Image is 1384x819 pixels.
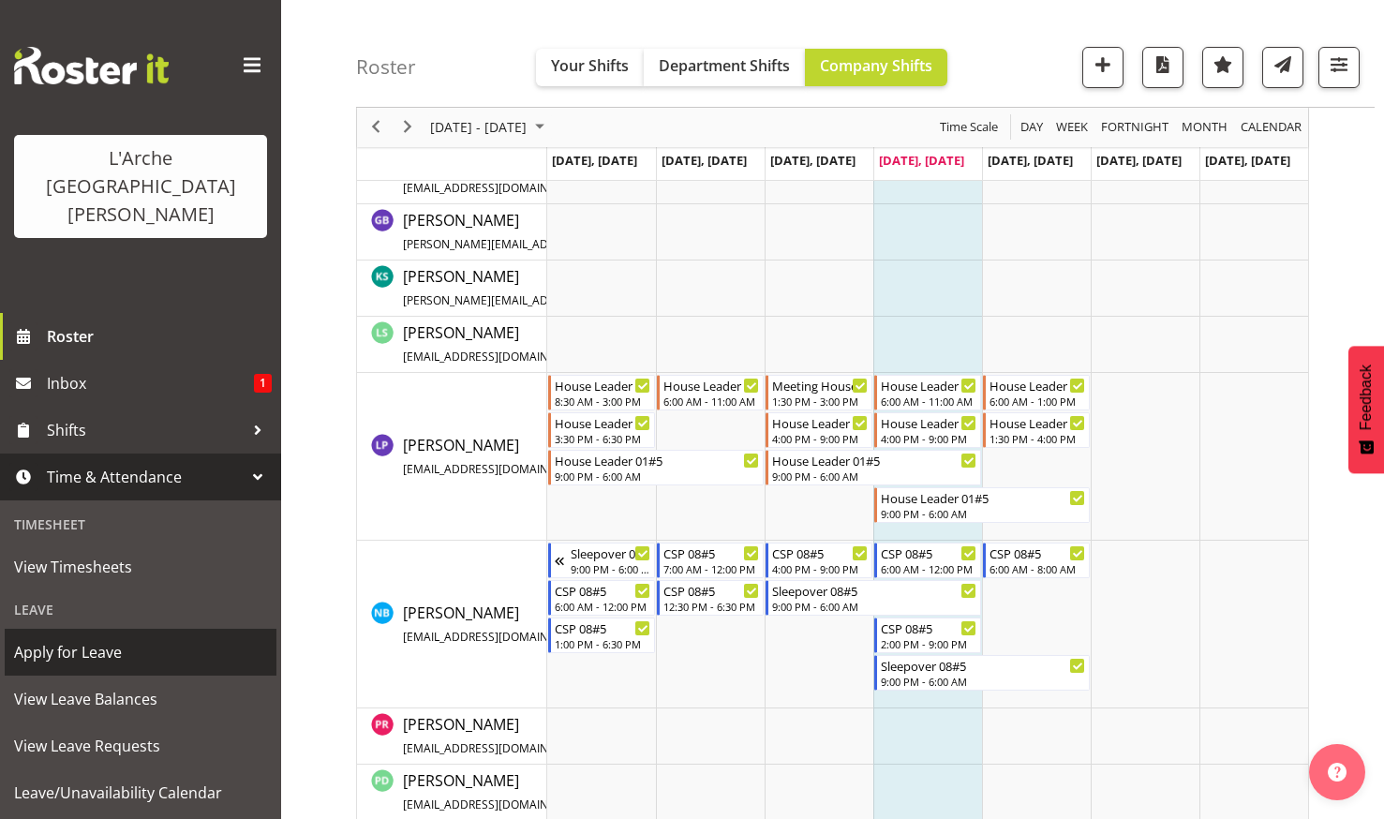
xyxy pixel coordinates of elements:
[357,708,547,765] td: Paige Reynolds resource
[403,769,664,814] a: [PERSON_NAME][EMAIL_ADDRESS][DOMAIN_NAME]
[403,435,664,478] span: [PERSON_NAME]
[663,581,759,600] div: CSP 08#5
[1099,116,1170,140] span: Fortnight
[555,636,650,651] div: 1:00 PM - 6:30 PM
[990,431,1085,446] div: 1:30 PM - 4:00 PM
[403,349,589,365] span: [EMAIL_ADDRESS][DOMAIN_NAME]
[555,376,650,395] div: House Leader 01#5
[357,541,547,708] td: Nena Barwell resource
[881,413,976,432] div: House Leader 01#5
[881,488,1085,507] div: House Leader 01#5
[988,152,1073,169] span: [DATE], [DATE]
[1096,152,1182,169] span: [DATE], [DATE]
[403,236,766,252] span: [PERSON_NAME][EMAIL_ADDRESS][DOMAIN_NAME][PERSON_NAME]
[663,394,759,409] div: 6:00 AM - 11:00 AM
[357,204,547,261] td: Gillian Bradshaw resource
[772,561,868,576] div: 4:00 PM - 9:00 PM
[1348,346,1384,473] button: Feedback - Show survey
[428,116,528,140] span: [DATE] - [DATE]
[552,152,637,169] span: [DATE], [DATE]
[663,561,759,576] div: 7:00 AM - 12:00 PM
[403,602,664,647] a: [PERSON_NAME][EMAIL_ADDRESS][DOMAIN_NAME]
[1180,116,1229,140] span: Month
[571,544,650,562] div: Sleepover 08#5
[990,561,1085,576] div: 6:00 AM - 8:00 AM
[1205,152,1290,169] span: [DATE], [DATE]
[1238,116,1305,140] button: Month
[403,740,589,756] span: [EMAIL_ADDRESS][DOMAIN_NAME]
[766,450,981,485] div: Lydia Peters"s event - House Leader 01#5 Begin From Wednesday, September 17, 2025 at 9:00:00 PM G...
[657,543,764,578] div: Nena Barwell"s event - CSP 08#5 Begin From Tuesday, September 16, 2025 at 7:00:00 AM GMT+12:00 En...
[403,322,664,365] span: [PERSON_NAME]
[47,463,244,491] span: Time & Attendance
[1082,47,1124,88] button: Add a new shift
[33,144,248,229] div: L'Arche [GEOGRAPHIC_DATA][PERSON_NAME]
[403,266,752,309] span: [PERSON_NAME]
[983,412,1090,448] div: Lydia Peters"s event - House Leader 01#5 Begin From Friday, September 19, 2025 at 1:30:00 PM GMT+...
[881,618,976,637] div: CSP 08#5
[805,49,947,86] button: Company Shifts
[881,394,976,409] div: 6:00 AM - 11:00 AM
[657,375,764,410] div: Lydia Peters"s event - House Leader 01#5 Begin From Tuesday, September 16, 2025 at 6:00:00 AM GMT...
[1318,47,1360,88] button: Filter Shifts
[548,450,764,485] div: Lydia Peters"s event - House Leader 01#5 Begin From Monday, September 15, 2025 at 9:00:00 PM GMT+...
[548,375,655,410] div: Lydia Peters"s event - House Leader 01#5 Begin From Monday, September 15, 2025 at 8:30:00 AM GMT+...
[874,543,981,578] div: Nena Barwell"s event - CSP 08#5 Begin From Thursday, September 18, 2025 at 6:00:00 AM GMT+12:00 E...
[1328,763,1347,782] img: help-xxl-2.png
[47,322,272,350] span: Roster
[5,544,276,590] a: View Timesheets
[663,376,759,395] div: House Leader 01#5
[254,374,272,393] span: 1
[403,321,664,366] a: [PERSON_NAME][EMAIL_ADDRESS][DOMAIN_NAME]
[403,180,589,196] span: [EMAIL_ADDRESS][DOMAIN_NAME]
[555,394,650,409] div: 8:30 AM - 3:00 PM
[357,373,547,541] td: Lydia Peters resource
[548,412,655,448] div: Lydia Peters"s event - House Leader 01#5 Begin From Monday, September 15, 2025 at 3:30:00 PM GMT+...
[879,152,964,169] span: [DATE], [DATE]
[1053,116,1092,140] button: Timeline Week
[47,416,244,444] span: Shifts
[881,376,976,395] div: House Leader 01#5
[990,394,1085,409] div: 6:00 AM - 1:00 PM
[403,461,589,477] span: [EMAIL_ADDRESS][DOMAIN_NAME]
[766,580,981,616] div: Nena Barwell"s event - Sleepover 08#5 Begin From Wednesday, September 17, 2025 at 9:00:00 PM GMT+...
[555,469,759,484] div: 9:00 PM - 6:00 AM
[14,553,267,581] span: View Timesheets
[14,779,267,807] span: Leave/Unavailability Calendar
[551,55,629,76] span: Your Shifts
[874,375,981,410] div: Lydia Peters"s event - House Leader 01#5 Begin From Thursday, September 18, 2025 at 6:00:00 AM GM...
[5,769,276,816] a: Leave/Unavailability Calendar
[5,629,276,676] a: Apply for Leave
[983,543,1090,578] div: Nena Barwell"s event - CSP 08#5 Begin From Friday, September 19, 2025 at 6:00:00 AM GMT+12:00 End...
[14,732,267,760] span: View Leave Requests
[820,55,932,76] span: Company Shifts
[548,580,655,616] div: Nena Barwell"s event - CSP 08#5 Begin From Monday, September 15, 2025 at 6:00:00 AM GMT+12:00 End...
[659,55,790,76] span: Department Shifts
[662,152,747,169] span: [DATE], [DATE]
[766,543,872,578] div: Nena Barwell"s event - CSP 08#5 Begin From Wednesday, September 17, 2025 at 4:00:00 PM GMT+12:00 ...
[392,108,424,147] div: next period
[427,116,553,140] button: September 2025
[881,656,1085,675] div: Sleepover 08#5
[403,292,677,308] span: [PERSON_NAME][EMAIL_ADDRESS][DOMAIN_NAME]
[772,544,868,562] div: CSP 08#5
[555,451,759,469] div: House Leader 01#5
[360,108,392,147] div: previous period
[356,56,416,78] h4: Roster
[983,375,1090,410] div: Lydia Peters"s event - House Leader 01#5 Begin From Friday, September 19, 2025 at 6:00:00 AM GMT+...
[5,676,276,722] a: View Leave Balances
[14,685,267,713] span: View Leave Balances
[990,376,1085,395] div: House Leader 01#5
[403,434,664,479] a: [PERSON_NAME][EMAIL_ADDRESS][DOMAIN_NAME]
[874,487,1090,523] div: Lydia Peters"s event - House Leader 01#5 Begin From Thursday, September 18, 2025 at 9:00:00 PM GM...
[663,544,759,562] div: CSP 08#5
[881,431,976,446] div: 4:00 PM - 9:00 PM
[403,797,589,812] span: [EMAIL_ADDRESS][DOMAIN_NAME]
[571,561,650,576] div: 9:00 PM - 6:00 AM
[874,618,981,653] div: Nena Barwell"s event - CSP 08#5 Begin From Thursday, September 18, 2025 at 2:00:00 PM GMT+12:00 E...
[881,636,976,651] div: 2:00 PM - 9:00 PM
[548,618,655,653] div: Nena Barwell"s event - CSP 08#5 Begin From Monday, September 15, 2025 at 1:00:00 PM GMT+12:00 End...
[403,210,841,253] span: [PERSON_NAME]
[403,209,841,254] a: [PERSON_NAME][PERSON_NAME][EMAIL_ADDRESS][DOMAIN_NAME][PERSON_NAME]
[881,544,976,562] div: CSP 08#5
